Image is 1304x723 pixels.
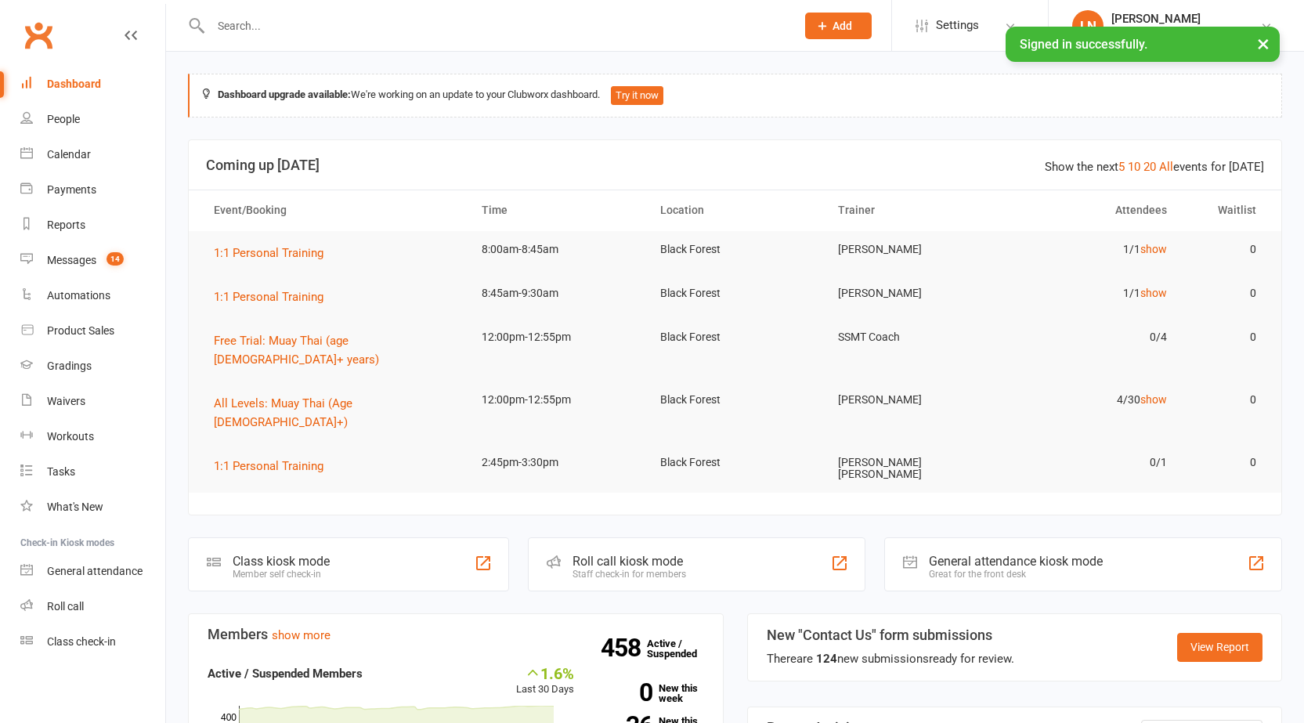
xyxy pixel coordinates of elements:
[214,459,323,473] span: 1:1 Personal Training
[646,381,825,418] td: Black Forest
[47,360,92,372] div: Gradings
[47,501,103,513] div: What's New
[833,20,852,32] span: Add
[214,331,453,369] button: Free Trial: Muay Thai (age [DEMOGRAPHIC_DATA]+ years)
[20,102,165,137] a: People
[20,589,165,624] a: Roll call
[47,395,85,407] div: Waivers
[214,457,334,475] button: 1:1 Personal Training
[646,275,825,312] td: Black Forest
[1002,444,1181,481] td: 0/1
[214,396,352,429] span: All Levels: Muay Thai (Age [DEMOGRAPHIC_DATA]+)
[206,157,1264,173] h3: Coming up [DATE]
[20,419,165,454] a: Workouts
[1249,27,1277,60] button: ×
[1181,381,1270,418] td: 0
[20,313,165,349] a: Product Sales
[47,254,96,266] div: Messages
[188,74,1282,117] div: We're working on an update to your Clubworx dashboard.
[1181,190,1270,230] th: Waitlist
[20,243,165,278] a: Messages 14
[824,444,1002,493] td: [PERSON_NAME] [PERSON_NAME]
[47,565,143,577] div: General attendance
[20,278,165,313] a: Automations
[1118,160,1125,174] a: 5
[1181,231,1270,268] td: 0
[767,627,1014,643] h3: New "Contact Us" form submissions
[1002,319,1181,356] td: 0/4
[20,554,165,589] a: General attendance kiosk mode
[573,554,686,569] div: Roll call kiosk mode
[516,664,574,681] div: 1.6%
[646,231,825,268] td: Black Forest
[47,289,110,302] div: Automations
[468,231,646,268] td: 8:00am-8:45am
[233,554,330,569] div: Class kiosk mode
[47,430,94,443] div: Workouts
[1111,12,1260,26] div: [PERSON_NAME]
[1143,160,1156,174] a: 20
[218,89,351,100] strong: Dashboard upgrade available:
[1140,393,1167,406] a: show
[1045,157,1264,176] div: Show the next events for [DATE]
[47,219,85,231] div: Reports
[929,554,1103,569] div: General attendance kiosk mode
[47,635,116,648] div: Class check-in
[107,252,124,266] span: 14
[1140,243,1167,255] a: show
[824,381,1002,418] td: [PERSON_NAME]
[646,319,825,356] td: Black Forest
[20,624,165,660] a: Class kiosk mode
[598,681,652,704] strong: 0
[573,569,686,580] div: Staff check-in for members
[214,334,379,367] span: Free Trial: Muay Thai (age [DEMOGRAPHIC_DATA]+ years)
[214,394,453,432] button: All Levels: Muay Thai (Age [DEMOGRAPHIC_DATA]+)
[20,208,165,243] a: Reports
[824,275,1002,312] td: [PERSON_NAME]
[47,183,96,196] div: Payments
[233,569,330,580] div: Member self check-in
[468,190,646,230] th: Time
[208,627,704,642] h3: Members
[19,16,58,55] a: Clubworx
[1159,160,1173,174] a: All
[214,246,323,260] span: 1:1 Personal Training
[611,86,663,105] button: Try it now
[468,275,646,312] td: 8:45am-9:30am
[1072,10,1104,42] div: LN
[47,600,84,613] div: Roll call
[1002,381,1181,418] td: 4/30
[824,190,1002,230] th: Trainer
[824,319,1002,356] td: SSMT Coach
[601,636,647,660] strong: 458
[468,444,646,481] td: 2:45pm-3:30pm
[468,381,646,418] td: 12:00pm-12:55pm
[1140,287,1167,299] a: show
[1181,275,1270,312] td: 0
[1181,444,1270,481] td: 0
[214,244,334,262] button: 1:1 Personal Training
[47,78,101,90] div: Dashboard
[206,15,785,37] input: Search...
[647,627,716,671] a: 458Active / Suspended
[1002,231,1181,268] td: 1/1
[47,148,91,161] div: Calendar
[646,190,825,230] th: Location
[208,667,363,681] strong: Active / Suspended Members
[20,454,165,490] a: Tasks
[1128,160,1140,174] a: 10
[47,113,80,125] div: People
[20,349,165,384] a: Gradings
[816,652,837,666] strong: 124
[824,231,1002,268] td: [PERSON_NAME]
[1020,37,1147,52] span: Signed in successfully.
[1002,275,1181,312] td: 1/1
[929,569,1103,580] div: Great for the front desk
[20,490,165,525] a: What's New
[805,13,872,39] button: Add
[200,190,468,230] th: Event/Booking
[1002,190,1181,230] th: Attendees
[20,67,165,102] a: Dashboard
[1111,26,1260,40] div: Southside Muay Thai & Fitness
[646,444,825,481] td: Black Forest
